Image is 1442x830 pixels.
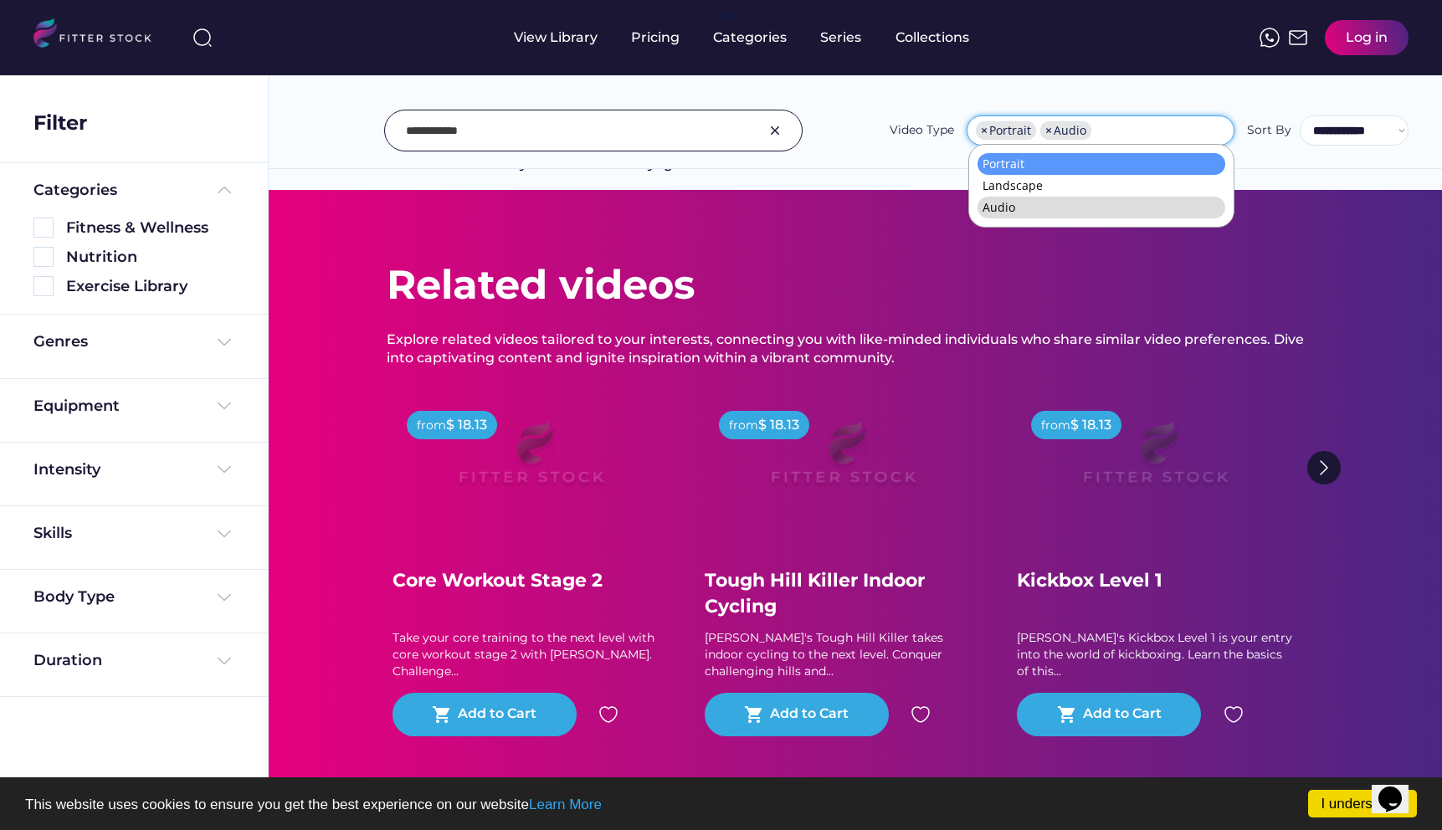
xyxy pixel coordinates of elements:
div: Equipment [33,396,120,417]
img: Group%201000002322%20%281%29.svg [1307,451,1341,484]
img: heart.svg [1224,704,1244,725]
img: Frame%2079%20%281%29.svg [736,401,950,521]
img: Frame%20%285%29.svg [214,180,234,200]
span: × [1045,125,1052,136]
li: Audio [978,197,1225,218]
img: Frame%20%284%29.svg [214,587,234,607]
img: Frame%20%284%29.svg [214,459,234,479]
div: Filter [33,109,87,137]
div: fvck [713,8,735,25]
img: search-normal%203.svg [192,28,213,48]
img: meteor-icons_whatsapp%20%281%29.svg [1260,28,1280,48]
button: shopping_cart [1057,704,1077,725]
img: Frame%20%284%29.svg [214,396,234,416]
div: Explore related videos tailored to your interests, connecting you with like-minded individuals wh... [387,330,1324,368]
div: from [417,418,446,434]
div: Intensity [33,459,100,480]
div: [PERSON_NAME]'s Kickbox Level 1 is your entry into the world of kickboxing. Learn the basics of t... [1017,630,1293,679]
div: Pricing [631,28,680,47]
li: Portrait [978,153,1225,175]
img: Rectangle%205126.svg [33,276,54,296]
div: Log in [1346,28,1388,47]
div: Series [820,28,862,47]
div: Duration [33,650,102,671]
div: Add to Cart [770,704,849,725]
img: Frame%2051.svg [1288,28,1308,48]
img: Frame%20%284%29.svg [214,651,234,671]
button: shopping_cart [432,704,452,725]
div: Video Type [890,122,954,139]
div: Sort By [1247,122,1291,139]
a: I understand! [1308,790,1417,817]
img: Frame%20%284%29.svg [214,524,234,544]
div: [PERSON_NAME]'s Tough Hill Killer takes indoor cycling to the next level. Conquer challenging hil... [705,630,981,679]
div: Categories [33,180,117,201]
img: LOGO.svg [33,18,166,53]
div: Skills [33,523,75,544]
div: Collections [895,28,969,47]
img: Rectangle%205126.svg [33,247,54,267]
div: Exercise Library [66,276,234,297]
li: Landscape [978,175,1225,197]
div: View Library [514,28,598,47]
img: heart.svg [911,704,931,725]
div: We couldn’t find any video results for "yoga workout" [387,155,747,190]
div: Take your core training to the next level with core workout stage 2 with [PERSON_NAME]. Challenge... [393,630,669,679]
li: Portrait [976,121,1036,140]
span: × [981,125,988,136]
div: Fitness & Wellness [66,218,234,238]
img: Rectangle%205126.svg [33,218,54,238]
img: Frame%2079%20%281%29.svg [1048,401,1262,521]
div: from [1041,418,1070,434]
div: Genres [33,331,88,352]
div: Core Workout Stage 2 [393,568,669,594]
div: Add to Cart [458,704,536,725]
div: from [729,418,758,434]
p: This website uses cookies to ensure you get the best experience on our website [25,797,1417,812]
div: Add to Cart [1083,704,1162,725]
li: Audio [1040,121,1091,140]
img: Frame%2079%20%281%29.svg [423,401,638,521]
iframe: chat widget [1372,763,1425,813]
img: heart.svg [598,704,618,725]
div: Nutrition [66,247,234,268]
div: Related videos [387,257,695,313]
button: shopping_cart [744,704,764,725]
a: Learn More [529,797,602,812]
div: Kickbox Level 1 [1017,568,1293,594]
img: Frame%20%284%29.svg [214,332,234,352]
div: Tough Hill Killer Indoor Cycling [705,568,981,620]
img: Group%201000002326.svg [765,120,785,141]
div: Body Type [33,587,115,607]
div: Categories [713,28,787,47]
